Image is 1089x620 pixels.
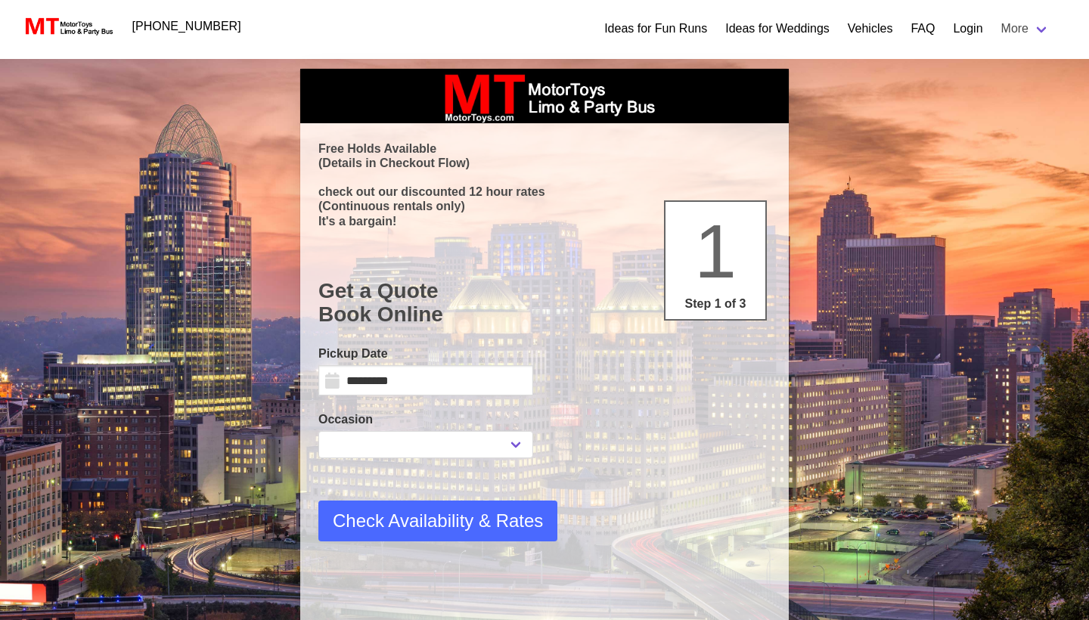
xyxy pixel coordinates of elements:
a: Vehicles [848,20,893,38]
label: Occasion [318,411,533,429]
img: box_logo_brand.jpeg [431,69,658,123]
a: [PHONE_NUMBER] [123,11,250,42]
label: Pickup Date [318,345,533,363]
a: More [992,14,1059,44]
span: Check Availability & Rates [333,507,543,535]
p: (Continuous rentals only) [318,199,771,213]
h1: Get a Quote Book Online [318,279,771,327]
p: It's a bargain! [318,214,771,228]
img: MotorToys Logo [21,16,114,37]
span: 1 [694,209,737,293]
a: Ideas for Weddings [725,20,830,38]
p: check out our discounted 12 hour rates [318,184,771,199]
p: Free Holds Available [318,141,771,156]
a: Ideas for Fun Runs [604,20,707,38]
a: Login [953,20,982,38]
button: Check Availability & Rates [318,501,557,541]
p: Step 1 of 3 [672,295,759,313]
a: FAQ [911,20,935,38]
p: (Details in Checkout Flow) [318,156,771,170]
